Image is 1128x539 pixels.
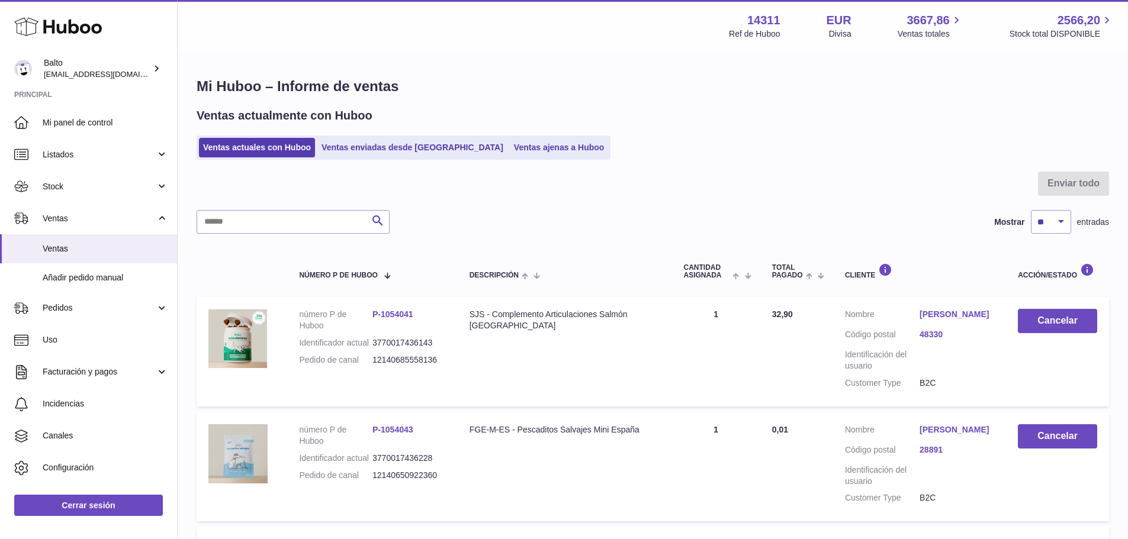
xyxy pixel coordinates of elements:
[43,462,168,473] span: Configuración
[1018,309,1097,333] button: Cancelar
[208,309,268,368] img: 1754381750.png
[1010,28,1114,40] span: Stock total DISPONIBLE
[994,217,1024,228] label: Mostrar
[14,60,32,78] img: internalAdmin-14311@internal.huboo.com
[44,57,150,80] div: Balto
[197,108,372,124] h2: Ventas actualmente con Huboo
[43,149,156,160] span: Listados
[683,264,729,279] span: Cantidad ASIGNADA
[299,453,372,464] dt: Identificador actual
[671,297,760,406] td: 1
[845,464,920,487] dt: Identificación del usuario
[317,138,507,157] a: Ventas enviadas desde [GEOGRAPHIC_DATA]
[43,366,156,377] span: Facturación y pagos
[772,425,788,434] span: 0,01
[43,334,168,346] span: Uso
[1018,263,1097,279] div: Acción/Estado
[907,12,949,28] span: 3667,86
[920,444,994,456] a: 28891
[299,272,377,279] span: número P de Huboo
[845,377,920,389] dt: Customer Type
[510,138,609,157] a: Ventas ajenas a Huboo
[44,69,174,79] span: [EMAIL_ADDRESS][DOMAIN_NAME]
[772,309,793,319] span: 32,90
[845,349,920,372] dt: Identificación del usuario
[43,398,168,409] span: Incidencias
[372,470,446,481] dd: 12140650922360
[920,377,994,389] dd: B2C
[372,425,413,434] a: P-1054043
[372,337,446,348] dd: 3770017436143
[299,354,372,366] dt: Pedido de canal
[208,424,268,483] img: 143111755177971.png
[747,12,780,28] strong: 14311
[1010,12,1114,40] a: 2566,20 Stock total DISPONIBLE
[671,412,760,521] td: 1
[43,213,156,224] span: Ventas
[845,492,920,504] dt: Customer Type
[920,309,994,320] a: [PERSON_NAME]
[372,453,446,464] dd: 3770017436228
[43,181,156,192] span: Stock
[43,302,156,314] span: Pedidos
[845,263,994,279] div: Cliente
[299,424,372,447] dt: número P de Huboo
[43,430,168,441] span: Canales
[920,424,994,435] a: [PERSON_NAME]
[1018,424,1097,448] button: Cancelar
[197,77,1109,96] h1: Mi Huboo – Informe de ventas
[920,492,994,504] dd: B2C
[43,117,168,128] span: Mi panel de control
[299,337,372,348] dt: Identificador actual
[299,470,372,481] dt: Pedido de canal
[845,329,920,343] dt: Código postal
[470,424,660,435] div: FGE-M-ES - Pescaditos Salvajes Mini España
[372,354,446,366] dd: 12140685558136
[898,28,963,40] span: Ventas totales
[470,309,660,331] div: SJS - Complemento Articulaciones Salmón [GEOGRAPHIC_DATA]
[1077,217,1109,228] span: entradas
[845,444,920,459] dt: Código postal
[470,272,519,279] span: Descripción
[372,309,413,319] a: P-1054041
[43,243,168,254] span: Ventas
[729,28,780,40] div: Ref de Huboo
[199,138,315,157] a: Ventas actuales con Huboo
[845,309,920,323] dt: Nombre
[299,309,372,331] dt: número P de Huboo
[898,12,963,40] a: 3667,86 Ventas totales
[1058,12,1100,28] span: 2566,20
[772,264,803,279] span: Total pagado
[920,329,994,340] a: 48330
[43,272,168,283] span: Añadir pedido manual
[845,424,920,438] dt: Nombre
[14,495,163,516] a: Cerrar sesión
[829,28,851,40] div: Divisa
[827,12,851,28] strong: EUR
